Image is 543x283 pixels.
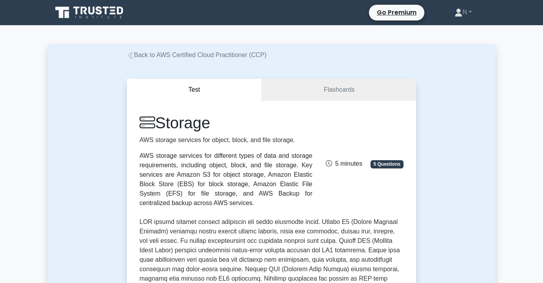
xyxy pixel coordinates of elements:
[262,79,416,101] a: Flashcards
[139,113,312,132] h1: Storage
[372,6,421,18] a: Go Premium
[139,151,312,208] div: AWS storage services for different types of data and storage requirements, including object, bloc...
[326,160,362,167] span: 5 minutes
[436,4,491,20] a: N
[127,52,266,58] a: Back to AWS Certified Cloud Practitioner (CCP)
[127,79,262,101] button: Test
[371,160,404,168] span: 5 Questions
[139,135,312,145] p: AWS storage services for object, block, and file storage.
